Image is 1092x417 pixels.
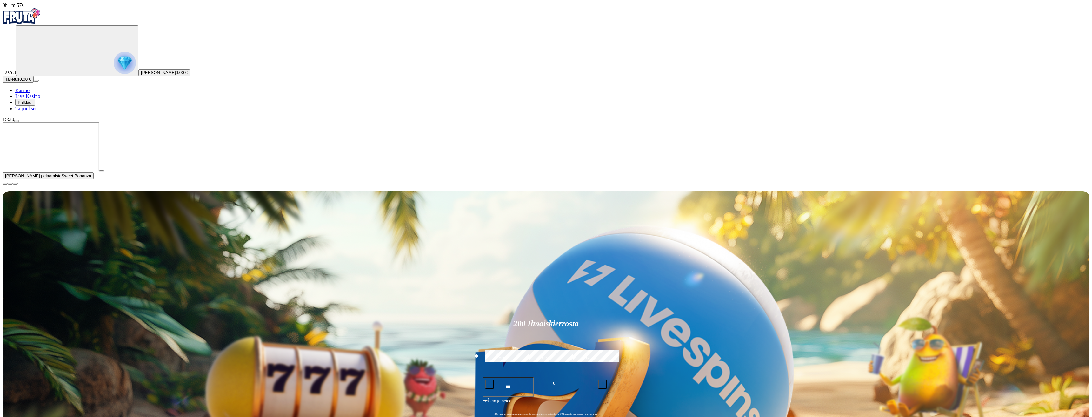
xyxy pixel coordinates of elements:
[5,77,19,82] span: Talletus
[571,349,609,367] label: €250
[485,380,494,389] button: minus icon
[488,397,489,401] span: €
[34,80,39,82] button: menu
[19,77,31,82] span: 0.00 €
[3,88,1089,111] nav: Main menu
[3,8,41,24] img: Fruta
[3,117,14,122] span: 15:30
[3,183,8,185] button: close icon
[114,52,136,74] img: reward progress
[13,183,18,185] button: fullscreen icon
[99,170,104,172] button: play icon
[14,120,19,122] button: menu
[15,88,30,93] a: Kasino
[484,398,511,409] span: Talleta ja pelaa
[3,122,99,171] iframe: Sweet Bonanza
[8,183,13,185] button: chevron-down icon
[483,398,609,410] button: Talleta ja pelaa
[15,99,35,106] button: Palkkiot
[3,3,24,8] span: user session time
[15,93,40,99] a: Live Kasino
[3,172,94,179] button: [PERSON_NAME] pelaamistaSweet Bonanza
[62,173,91,178] span: Sweet Bonanza
[141,70,176,75] span: [PERSON_NAME]
[3,76,34,83] button: Talletusplus icon0.00 €
[3,8,1089,111] nav: Primary
[5,173,62,178] span: [PERSON_NAME] pelaamista
[176,70,188,75] span: 0.00 €
[483,349,521,367] label: €50
[18,100,33,105] span: Palkkiot
[527,349,565,367] label: €150
[553,380,555,387] span: €
[15,106,37,111] a: Tarjoukset
[3,20,41,25] a: Fruta
[598,380,607,389] button: plus icon
[138,69,190,76] button: [PERSON_NAME]0.00 €
[16,25,138,76] button: reward progress
[3,70,16,75] span: Taso 3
